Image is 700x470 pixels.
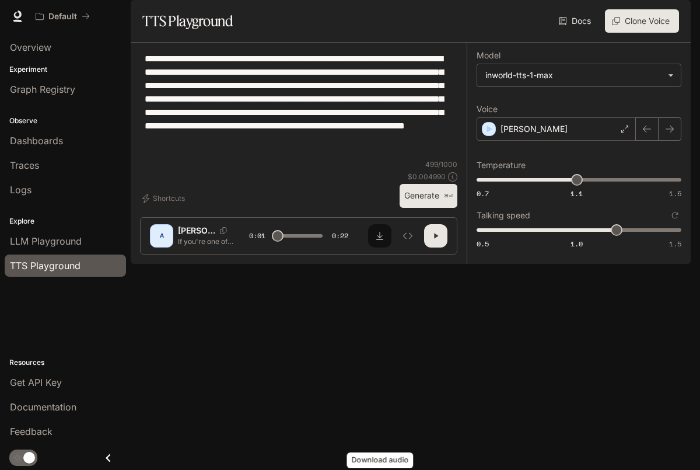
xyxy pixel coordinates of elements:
button: Shortcuts [140,189,190,208]
span: 0:22 [332,230,348,242]
span: 0.7 [477,189,489,199]
p: Temperature [477,161,526,169]
button: All workspaces [30,5,95,28]
p: Talking speed [477,211,530,220]
p: [PERSON_NAME] [501,123,568,135]
a: Docs [556,9,596,33]
p: [PERSON_NAME] [178,225,215,236]
button: Inspect [396,224,419,248]
span: 1.5 [669,189,681,199]
p: Voice [477,105,498,113]
span: 1.0 [570,239,583,249]
p: Default [48,12,77,22]
div: inworld-tts-1-max [485,69,662,81]
button: Copy Voice ID [215,227,232,234]
span: 1.1 [570,189,583,199]
p: ⌘⏎ [444,193,453,200]
button: Generate⌘⏎ [400,184,457,208]
div: A [152,227,171,245]
button: Download audio [368,224,391,248]
span: 1.5 [669,239,681,249]
h1: TTS Playground [142,9,233,33]
button: Reset to default [668,209,681,222]
span: 0:01 [249,230,265,242]
p: Model [477,51,501,60]
span: 0.5 [477,239,489,249]
div: Download audio [347,452,414,468]
p: If you're one of the 1% of cat owners who travels with their cat, then this video is for you. Tra... [178,236,234,246]
div: inworld-tts-1-max [477,64,681,86]
button: Clone Voice [605,9,679,33]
